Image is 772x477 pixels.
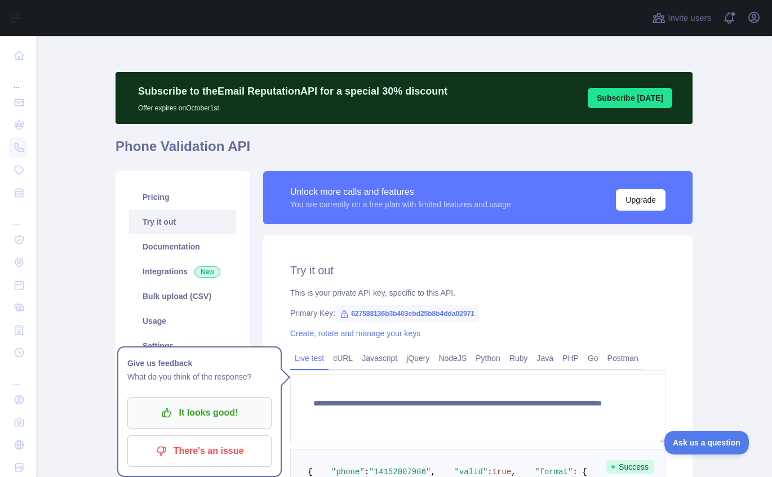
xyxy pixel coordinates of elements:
span: Invite users [668,12,711,25]
p: Subscribe to the Email Reputation API for a special 30 % discount [138,83,447,99]
div: ... [9,68,27,90]
span: "phone" [331,467,365,476]
a: Postman [603,349,643,367]
a: jQuery [402,349,434,367]
span: 627588136b3b403ebd25b8b4dda02971 [335,305,479,322]
div: ... [9,205,27,228]
a: Go [583,349,603,367]
a: Create, rotate and manage your keys [290,329,420,338]
a: cURL [329,349,357,367]
a: Live test [290,349,329,367]
a: Settings [129,333,236,358]
span: "14152007986" [369,467,431,476]
a: Pricing [129,185,236,209]
button: Upgrade [616,189,665,211]
div: ... [9,365,27,387]
span: : { [573,467,587,476]
div: This is your private API key, specific to this API. [290,287,665,298]
h1: Give us feedback [127,356,272,370]
span: Success [606,460,654,474]
a: Javascript [357,349,402,367]
span: "format" [535,467,573,476]
span: New [194,266,220,278]
span: true [493,467,512,476]
div: Unlock more calls and features [290,185,511,199]
h1: Phone Validation API [116,137,693,164]
div: You are currently on a free plan with limited features and usage [290,199,511,210]
button: Subscribe [DATE] [588,88,672,108]
a: Bulk upload (CSV) [129,284,236,309]
a: Try it out [129,209,236,234]
span: , [511,467,516,476]
span: , [431,467,435,476]
p: What do you think of the response? [127,370,272,384]
a: Documentation [129,234,236,259]
div: Primary Key: [290,307,665,319]
span: { [308,467,312,476]
span: : [365,467,369,476]
a: NodeJS [434,349,471,367]
a: Ruby [505,349,533,367]
h2: Try it out [290,262,665,278]
iframe: Toggle Customer Support [664,431,749,454]
a: Java [533,349,558,367]
span: : [487,467,492,476]
span: "valid" [454,467,487,476]
p: Offer expires on October 1st. [138,99,447,113]
a: PHP [558,349,583,367]
a: Integrations New [129,259,236,284]
button: Invite users [650,9,713,27]
a: Usage [129,309,236,333]
a: Python [471,349,505,367]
